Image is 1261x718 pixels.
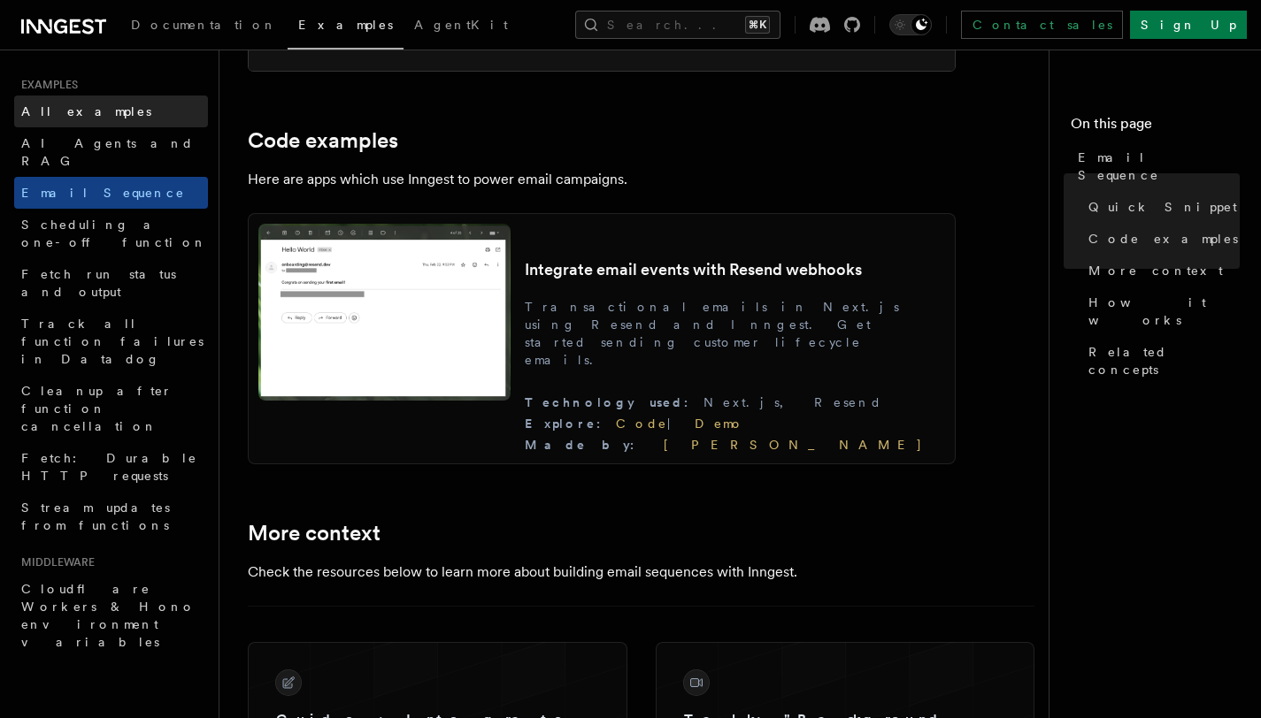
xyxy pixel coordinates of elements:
[525,395,704,409] span: Technology used :
[1081,191,1240,223] a: Quick Snippet
[14,209,208,258] a: Scheduling a one-off function
[21,136,194,168] span: AI Agents and RAG
[14,573,208,658] a: Cloudflare Workers & Hono environment variables
[575,11,780,39] button: Search...⌘K
[248,167,956,192] p: Here are apps which use Inngest to power email campaigns.
[298,18,393,32] span: Examples
[1081,286,1240,336] a: How it works
[1071,141,1240,191] a: Email Sequence
[21,384,173,433] span: Cleanup after function cancellation
[404,5,519,48] a: AgentKit
[616,416,667,431] a: Code
[1130,11,1247,39] a: Sign Up
[1088,230,1238,248] span: Code examples
[21,500,170,532] span: Stream updates from functions
[14,308,208,375] a: Track all function failures in Datadog
[961,11,1123,39] a: Contact sales
[525,415,945,432] div: |
[525,416,616,431] span: Explore :
[120,5,288,48] a: Documentation
[695,416,744,431] a: Demo
[21,218,207,249] span: Scheduling a one-off function
[1071,113,1240,141] h4: On this page
[525,438,650,452] span: Made by :
[1088,198,1237,216] span: Quick Snippet
[14,555,95,569] span: Middleware
[14,95,208,127] a: All examples
[1078,149,1240,184] span: Email Sequence
[21,267,176,299] span: Fetch run status and output
[1081,255,1240,286] a: More context
[131,18,277,32] span: Documentation
[14,492,208,541] a: Stream updates from functions
[1081,336,1240,386] a: Related concepts
[14,127,208,177] a: AI Agents and RAG
[21,451,197,483] span: Fetch: Durable HTTP requests
[650,438,923,452] a: [PERSON_NAME]
[288,5,404,50] a: Examples
[525,393,945,411] div: Next.js, Resend
[1081,223,1240,255] a: Code examples
[248,128,398,153] a: Code examples
[21,582,196,649] span: Cloudflare Workers & Hono environment variables
[248,521,381,546] a: More context
[258,224,511,401] img: Integrate email events with Resend webhooks
[525,298,945,369] p: Transactional emails in Next.js using Resend and Inngest. Get started sending customer lifecycle ...
[1088,294,1240,329] span: How it works
[14,258,208,308] a: Fetch run status and output
[14,375,208,442] a: Cleanup after function cancellation
[745,16,770,34] kbd: ⌘K
[525,259,945,280] h3: Integrate email events with Resend webhooks
[14,78,78,92] span: Examples
[14,177,208,209] a: Email Sequence
[248,560,956,584] p: Check the resources below to learn more about building email sequences with Inngest.
[21,186,185,200] span: Email Sequence
[14,442,208,492] a: Fetch: Durable HTTP requests
[21,317,204,366] span: Track all function failures in Datadog
[1088,262,1223,279] span: More context
[414,18,508,32] span: AgentKit
[21,104,151,118] span: All examples
[889,14,932,35] button: Toggle dark mode
[1088,343,1240,378] span: Related concepts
